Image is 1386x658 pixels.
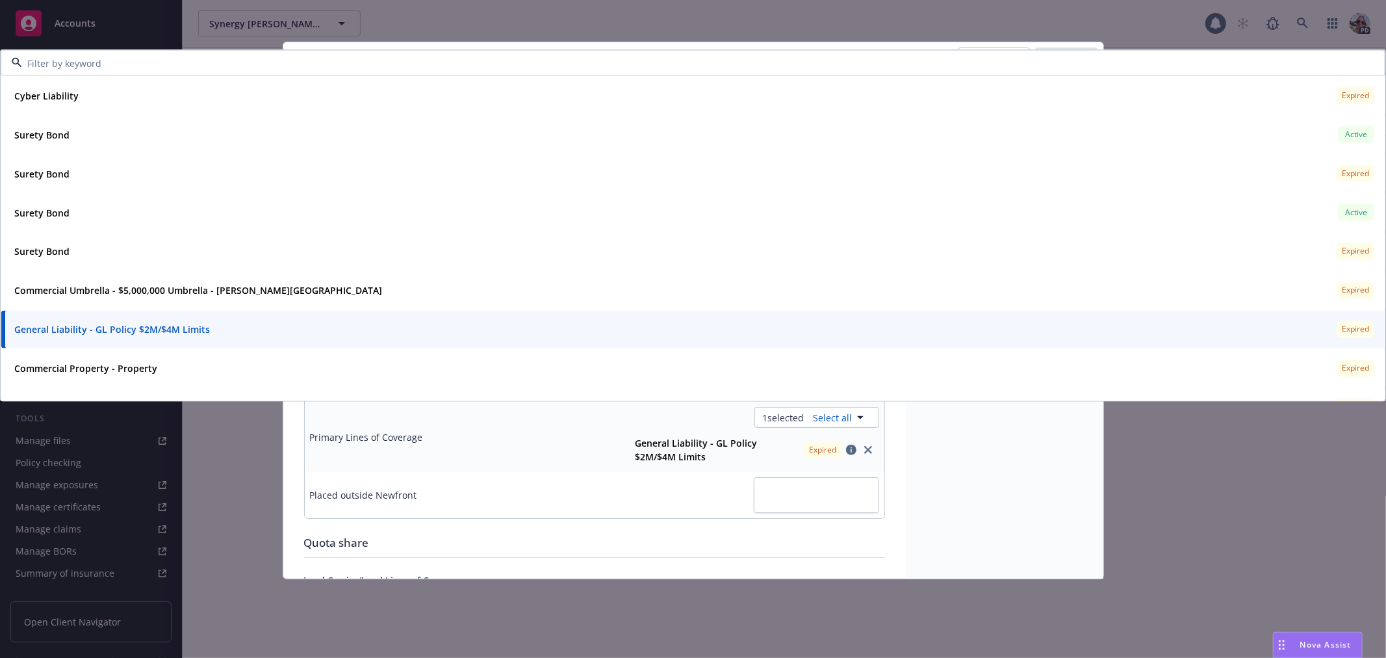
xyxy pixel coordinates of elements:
a: Select all [808,411,853,425]
button: Nova Assist [1273,632,1363,658]
button: Cancel [958,47,1030,73]
span: 1 selected [763,411,804,425]
div: Primary Lines of Coverage [310,430,423,444]
span: Expired [810,444,837,456]
a: close [860,442,876,458]
button: 1selectedSelect all [754,407,879,428]
strong: Commercial Umbrella - $5,000,000 Umbrella - [PERSON_NAME][GEOGRAPHIC_DATA] [14,284,382,296]
div: Quota share [304,534,885,551]
span: Nova Assist [1300,639,1352,650]
div: Placed outside Newfront [310,488,417,502]
span: Lead Carrier/Lead Lines of Coverage [304,574,465,586]
div: Drag to move [1274,633,1290,657]
strong: General Liability - GL Policy $2M/$4M Limits [635,437,758,463]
